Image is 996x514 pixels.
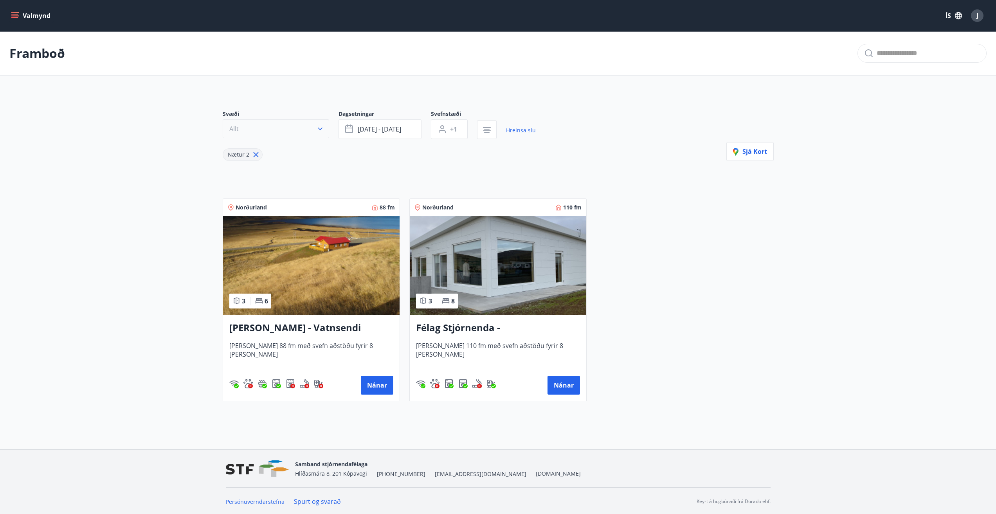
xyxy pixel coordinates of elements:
img: HJRyFFsYp6qjeUYhR4dAD8CaCEsnIFYZ05miwXoh.svg [229,379,239,388]
img: Dl16BY4EX9PAW649lg1C3oBuIaAsR6QVDQBO2cTm.svg [444,379,454,388]
img: Paella dish [410,216,586,315]
span: [DATE] - [DATE] [358,125,401,133]
img: HJRyFFsYp6qjeUYhR4dAD8CaCEsnIFYZ05miwXoh.svg [416,379,425,388]
button: +1 [431,119,468,139]
span: 110 fm [563,204,582,211]
div: Þurrkari [286,379,295,388]
span: Norðurland [422,204,454,211]
button: ÍS [941,9,966,23]
button: Nánar [548,376,580,395]
img: hddCLTAnxqFUMr1fxmbGG8zWilo2syolR0f9UjPn.svg [458,379,468,388]
button: Allt [223,119,329,138]
div: Heitur pottur [258,379,267,388]
div: Þráðlaust net [416,379,425,388]
img: QNIUl6Cv9L9rHgMXwuzGLuiJOj7RKqxk9mBFPqjq.svg [472,379,482,388]
div: Reykingar / Vape [300,379,309,388]
div: Þurrkari [458,379,468,388]
span: Norðurland [236,204,267,211]
span: [PERSON_NAME] 88 fm með svefn aðstöðu fyrir 8 [PERSON_NAME] [229,341,393,367]
img: Dl16BY4EX9PAW649lg1C3oBuIaAsR6QVDQBO2cTm.svg [272,379,281,388]
img: pxcaIm5dSOV3FS4whs1soiYWTwFQvksT25a9J10C.svg [430,379,439,388]
div: Reykingar / Vape [472,379,482,388]
div: Gæludýr [243,379,253,388]
a: [DOMAIN_NAME] [536,470,581,477]
span: Nætur 2 [228,151,249,158]
p: Keyrt á hugbúnaði frá Dorado ehf. [697,498,771,505]
a: Persónuverndarstefna [226,498,285,505]
button: Nánar [361,376,393,395]
div: Þvottavél [272,379,281,388]
span: Sjá kort [733,147,767,156]
h3: Félag Stjórnenda - [GEOGRAPHIC_DATA] 7 [416,321,580,335]
span: +1 [450,125,457,133]
img: nH7E6Gw2rvWFb8XaSdRp44dhkQaj4PJkOoRYItBQ.svg [314,379,323,388]
span: [PERSON_NAME] 110 fm með svefn aðstöðu fyrir 8 [PERSON_NAME] [416,341,580,367]
div: Gæludýr [430,379,439,388]
span: 3 [429,297,432,305]
a: Hreinsa síu [506,122,536,139]
span: Svefnstæði [431,110,477,119]
img: vjCaq2fThgY3EUYqSgpjEiBg6WP39ov69hlhuPVN.png [226,460,289,477]
div: Þráðlaust net [229,379,239,388]
img: QNIUl6Cv9L9rHgMXwuzGLuiJOj7RKqxk9mBFPqjq.svg [300,379,309,388]
span: [PHONE_NUMBER] [377,470,425,478]
img: nH7E6Gw2rvWFb8XaSdRp44dhkQaj4PJkOoRYItBQ.svg [486,379,496,388]
span: Svæði [223,110,339,119]
img: h89QDIuHlAdpqTriuIvuEWkTH976fOgBEOOeu1mi.svg [258,379,267,388]
div: Þvottavél [444,379,454,388]
img: pxcaIm5dSOV3FS4whs1soiYWTwFQvksT25a9J10C.svg [243,379,253,388]
span: J [976,11,978,20]
img: hddCLTAnxqFUMr1fxmbGG8zWilo2syolR0f9UjPn.svg [286,379,295,388]
a: Spurt og svarað [294,497,341,506]
span: [EMAIL_ADDRESS][DOMAIN_NAME] [435,470,526,478]
span: 88 fm [380,204,395,211]
button: [DATE] - [DATE] [339,119,421,139]
img: Paella dish [223,216,400,315]
span: 3 [242,297,245,305]
span: Samband stjórnendafélaga [295,460,367,468]
span: 8 [451,297,455,305]
button: menu [9,9,54,23]
div: Nætur 2 [223,148,263,161]
button: J [968,6,987,25]
span: Allt [229,124,239,133]
div: Hleðslustöð fyrir rafbíla [486,379,496,388]
button: Sjá kort [726,142,774,161]
span: 6 [265,297,268,305]
h3: [PERSON_NAME] - Vatnsendi Ólafsfirði [229,321,393,335]
p: Framboð [9,45,65,62]
span: Hlíðasmára 8, 201 Kópavogi [295,470,367,477]
div: Hleðslustöð fyrir rafbíla [314,379,323,388]
span: Dagsetningar [339,110,431,119]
